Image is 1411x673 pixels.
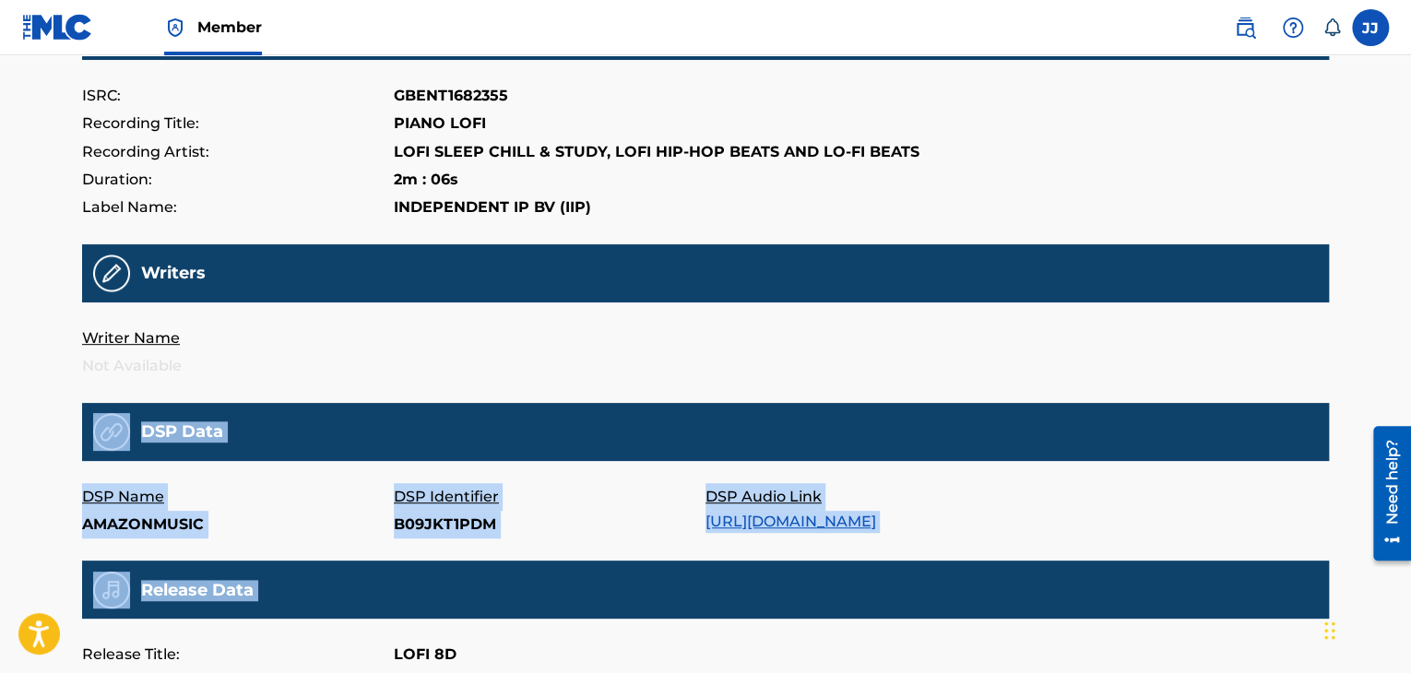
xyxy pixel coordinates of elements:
p: Not Available [82,352,394,380]
img: MLC Logo [22,14,93,41]
p: Recording Title: [82,110,394,137]
div: Help [1275,9,1311,46]
p: Writer Name [82,325,394,352]
div: User Menu [1352,9,1389,46]
a: [URL][DOMAIN_NAME] [705,513,876,530]
p: PIANO LOFI [394,110,486,137]
div: Drag [1324,603,1335,658]
img: help [1282,17,1304,39]
p: INDEPENDENT IP BV (IIP) [394,194,591,221]
p: DSP Identifier [394,483,705,511]
p: 2m : 06s [394,166,458,194]
span: Member [197,17,262,38]
h5: DSP Data [141,421,223,443]
p: DSP Name [82,483,394,511]
p: LOFI SLEEP CHILL & STUDY, LOFI HIP-HOP BEATS AND LO-FI BEATS [394,138,919,166]
img: search [1234,17,1256,39]
iframe: Chat Widget [1319,584,1411,673]
p: Duration: [82,166,394,194]
a: Public Search [1227,9,1263,46]
p: GBENT1682355 [394,82,508,110]
div: Notifications [1322,18,1341,37]
iframe: Resource Center [1359,419,1411,568]
p: LOFI 8D [394,641,456,668]
p: Recording Artist: [82,138,394,166]
img: 75424d043b2694df37d4.png [93,572,130,608]
p: DSP Audio Link [705,483,1017,511]
p: B09JKT1PDM [394,511,705,538]
img: 31a9e25fa6e13e71f14b.png [93,413,130,451]
img: Top Rightsholder [164,17,186,39]
p: AMAZONMUSIC [82,511,394,538]
p: ISRC: [82,82,394,110]
img: Recording Writers [93,254,130,292]
h5: Release Data [141,580,254,601]
p: Label Name: [82,194,394,221]
h5: Writers [141,263,206,284]
p: Release Title: [82,641,394,668]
